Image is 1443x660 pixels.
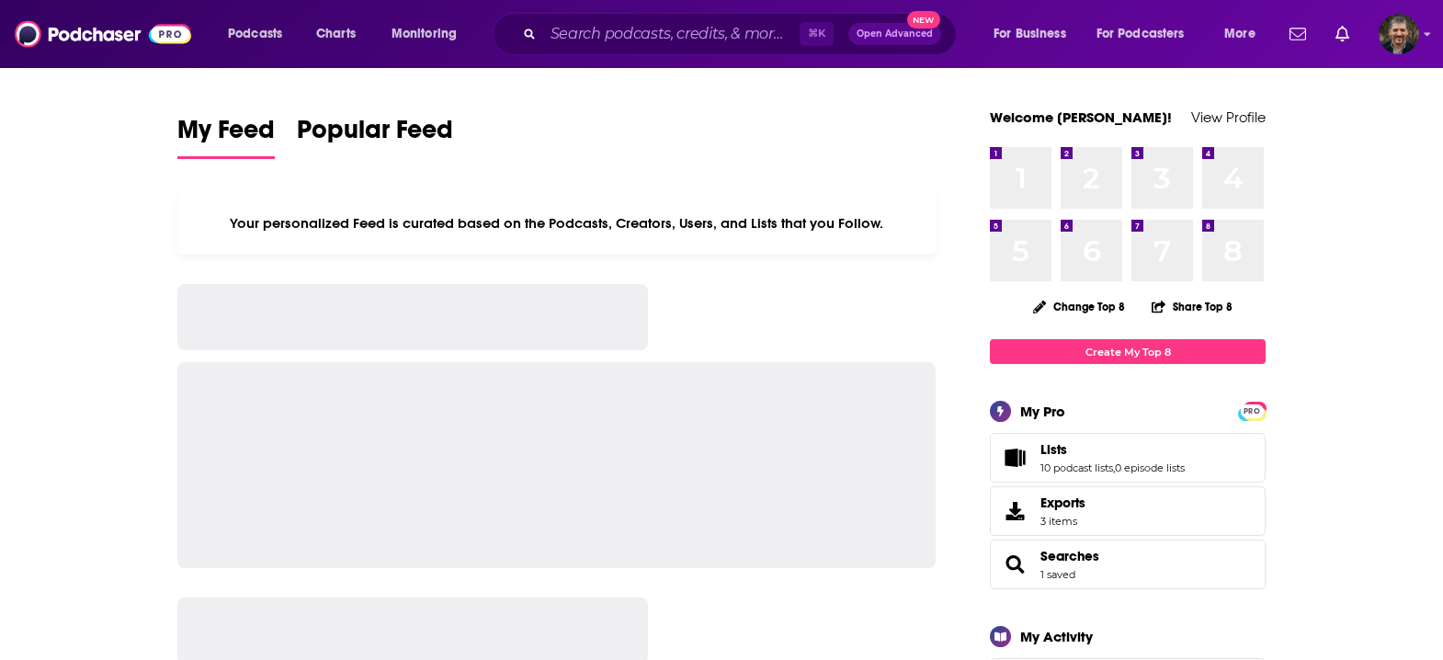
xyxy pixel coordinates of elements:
span: New [907,11,940,28]
div: Your personalized Feed is curated based on the Podcasts, Creators, Users, and Lists that you Follow. [177,192,936,255]
span: My Feed [177,114,275,156]
span: For Business [994,21,1066,47]
button: Share Top 8 [1151,289,1233,324]
span: Popular Feed [297,114,453,156]
a: Popular Feed [297,114,453,159]
div: Search podcasts, credits, & more... [510,13,974,55]
span: Exports [1040,495,1085,511]
a: Welcome [PERSON_NAME]! [990,108,1172,126]
img: User Profile [1379,14,1419,54]
span: Charts [316,21,356,47]
button: open menu [379,19,481,49]
a: View Profile [1191,108,1266,126]
span: Lists [990,433,1266,483]
a: 10 podcast lists [1040,461,1113,474]
div: My Activity [1020,628,1093,645]
button: open menu [1085,19,1211,49]
button: open menu [981,19,1089,49]
span: 3 items [1040,515,1085,528]
span: , [1113,461,1115,474]
a: Charts [304,19,367,49]
button: Open AdvancedNew [848,23,941,45]
a: Searches [1040,548,1099,564]
button: open menu [215,19,306,49]
a: 1 saved [1040,568,1075,581]
span: Monitoring [392,21,457,47]
button: Change Top 8 [1022,295,1136,318]
a: 0 episode lists [1115,461,1185,474]
span: ⌘ K [800,22,834,46]
span: Lists [1040,441,1067,458]
a: My Feed [177,114,275,159]
a: PRO [1241,404,1263,417]
span: Searches [990,540,1266,589]
a: Show notifications dropdown [1282,18,1313,50]
div: My Pro [1020,403,1065,420]
span: Open Advanced [857,29,933,39]
img: Podchaser - Follow, Share and Rate Podcasts [15,17,191,51]
span: Podcasts [228,21,282,47]
span: Exports [996,498,1033,524]
button: open menu [1211,19,1278,49]
input: Search podcasts, credits, & more... [543,19,800,49]
a: Create My Top 8 [990,339,1266,364]
a: Exports [990,486,1266,536]
button: Show profile menu [1379,14,1419,54]
span: For Podcasters [1096,21,1185,47]
a: Lists [996,445,1033,471]
span: More [1224,21,1256,47]
a: Show notifications dropdown [1328,18,1357,50]
span: PRO [1241,404,1263,418]
a: Lists [1040,441,1185,458]
span: Logged in as vincegalloro [1379,14,1419,54]
a: Searches [996,552,1033,577]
